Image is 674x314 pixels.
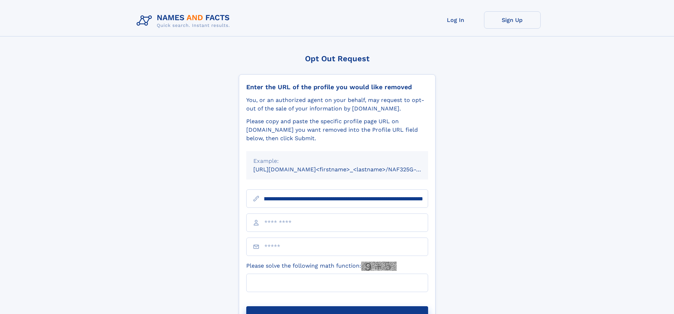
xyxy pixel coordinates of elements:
[253,157,421,165] div: Example:
[246,83,428,91] div: Enter the URL of the profile you would like removed
[246,96,428,113] div: You, or an authorized agent on your behalf, may request to opt-out of the sale of your informatio...
[253,166,442,173] small: [URL][DOMAIN_NAME]<firstname>_<lastname>/NAF325G-xxxxxxxx
[484,11,541,29] a: Sign Up
[246,262,397,271] label: Please solve the following math function:
[246,117,428,143] div: Please copy and paste the specific profile page URL on [DOMAIN_NAME] you want removed into the Pr...
[239,54,436,63] div: Opt Out Request
[427,11,484,29] a: Log In
[134,11,236,30] img: Logo Names and Facts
